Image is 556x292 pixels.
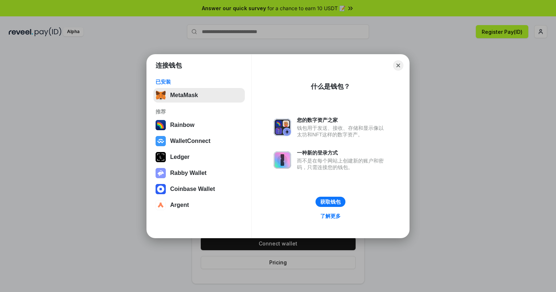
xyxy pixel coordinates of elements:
img: svg+xml,%3Csvg%20xmlns%3D%22http%3A%2F%2Fwww.w3.org%2F2000%2Fsvg%22%20fill%3D%22none%22%20viewBox... [274,119,291,136]
img: svg+xml,%3Csvg%20xmlns%3D%22http%3A%2F%2Fwww.w3.org%2F2000%2Fsvg%22%20fill%3D%22none%22%20viewBox... [274,151,291,169]
button: MetaMask [153,88,245,103]
img: svg+xml,%3Csvg%20width%3D%22120%22%20height%3D%22120%22%20viewBox%3D%220%200%20120%20120%22%20fil... [156,120,166,130]
img: svg+xml,%3Csvg%20width%3D%2228%22%20height%3D%2228%22%20viewBox%3D%220%200%2028%2028%22%20fill%3D... [156,136,166,146]
div: 推荐 [156,108,243,115]
button: 获取钱包 [316,197,345,207]
div: Coinbase Wallet [170,186,215,192]
div: MetaMask [170,92,198,99]
button: Argent [153,198,245,212]
div: 了解更多 [320,213,341,219]
div: Ledger [170,154,189,160]
button: WalletConnect [153,134,245,148]
button: Coinbase Wallet [153,182,245,196]
img: svg+xml,%3Csvg%20xmlns%3D%22http%3A%2F%2Fwww.w3.org%2F2000%2Fsvg%22%20fill%3D%22none%22%20viewBox... [156,168,166,178]
div: 获取钱包 [320,199,341,205]
div: Argent [170,202,189,208]
img: svg+xml,%3Csvg%20fill%3D%22none%22%20height%3D%2233%22%20viewBox%3D%220%200%2035%2033%22%20width%... [156,90,166,100]
img: svg+xml,%3Csvg%20width%3D%2228%22%20height%3D%2228%22%20viewBox%3D%220%200%2028%2028%22%20fill%3D... [156,200,166,210]
div: WalletConnect [170,138,211,144]
img: svg+xml,%3Csvg%20width%3D%2228%22%20height%3D%2228%22%20viewBox%3D%220%200%2028%2028%22%20fill%3D... [156,184,166,194]
div: 已安装 [156,79,243,85]
button: Close [393,60,403,71]
div: 什么是钱包？ [311,82,350,91]
div: 您的数字资产之家 [297,117,387,123]
div: 钱包用于发送、接收、存储和显示像以太坊和NFT这样的数字资产。 [297,125,387,138]
a: 了解更多 [316,211,345,221]
div: Rabby Wallet [170,170,207,176]
img: svg+xml,%3Csvg%20xmlns%3D%22http%3A%2F%2Fwww.w3.org%2F2000%2Fsvg%22%20width%3D%2228%22%20height%3... [156,152,166,162]
div: Rainbow [170,122,195,128]
button: Rabby Wallet [153,166,245,180]
h1: 连接钱包 [156,61,182,70]
button: Ledger [153,150,245,164]
button: Rainbow [153,118,245,132]
div: 一种新的登录方式 [297,149,387,156]
div: 而不是在每个网站上创建新的账户和密码，只需连接您的钱包。 [297,157,387,171]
